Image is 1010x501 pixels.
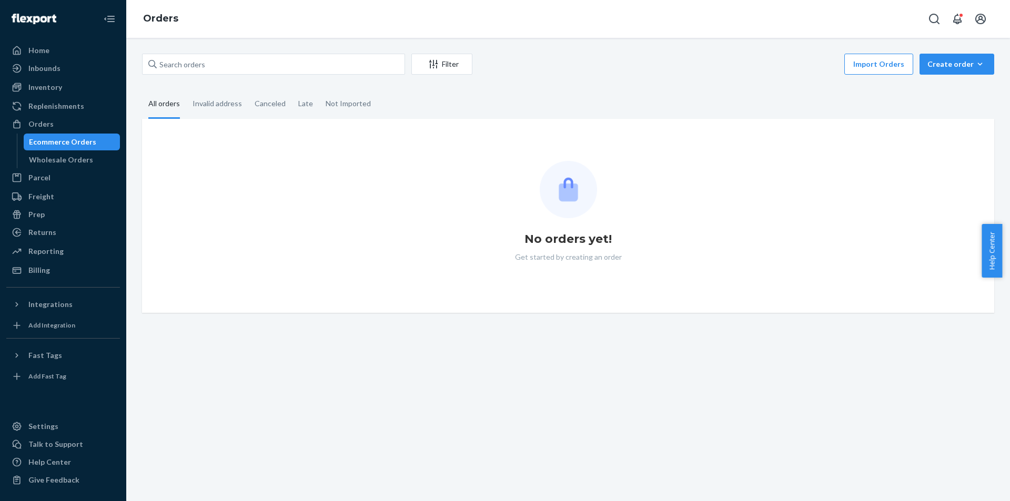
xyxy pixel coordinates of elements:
div: Orders [28,119,54,129]
button: Create order [920,54,994,75]
div: Give Feedback [28,475,79,485]
button: Filter [411,54,472,75]
button: Open notifications [947,8,968,29]
button: Open Search Box [924,8,945,29]
a: Freight [6,188,120,205]
div: Ecommerce Orders [29,137,96,147]
div: Inbounds [28,63,60,74]
button: Help Center [982,224,1002,278]
div: Inventory [28,82,62,93]
div: Wholesale Orders [29,155,93,165]
div: Reporting [28,246,64,257]
div: Create order [927,59,986,69]
button: Integrations [6,296,120,313]
div: Parcel [28,172,50,183]
button: Fast Tags [6,347,120,364]
div: Late [298,90,313,117]
button: Give Feedback [6,472,120,488]
a: Inventory [6,79,120,96]
div: Add Fast Tag [28,372,66,381]
div: Freight [28,191,54,202]
a: Add Fast Tag [6,368,120,385]
div: Integrations [28,299,73,310]
a: Talk to Support [6,436,120,453]
a: Billing [6,262,120,279]
button: Close Navigation [99,8,120,29]
a: Settings [6,418,120,435]
a: Ecommerce Orders [24,134,120,150]
a: Help Center [6,454,120,471]
div: Filter [412,59,472,69]
button: Open account menu [970,8,991,29]
ol: breadcrumbs [135,4,187,34]
div: Prep [28,209,45,220]
a: Replenishments [6,98,120,115]
a: Add Integration [6,317,120,334]
a: Orders [6,116,120,132]
input: Search orders [142,54,405,75]
button: Import Orders [844,54,913,75]
img: Empty list [540,161,597,218]
div: Settings [28,421,58,432]
a: Orders [143,13,178,24]
a: Returns [6,224,120,241]
div: Replenishments [28,101,84,111]
h1: No orders yet! [524,231,612,248]
a: Inbounds [6,60,120,77]
div: Home [28,45,49,56]
a: Prep [6,206,120,223]
div: Invalid address [193,90,242,117]
div: Billing [28,265,50,275]
div: Help Center [28,457,71,467]
a: Wholesale Orders [24,151,120,168]
div: Add Integration [28,321,75,330]
p: Get started by creating an order [515,252,622,262]
div: Talk to Support [28,439,83,449]
div: Fast Tags [28,350,62,361]
a: Parcel [6,169,120,186]
div: Canceled [255,90,286,117]
a: Home [6,42,120,59]
img: Flexport logo [12,14,56,24]
div: Returns [28,227,56,238]
div: Not Imported [326,90,371,117]
div: All orders [148,90,180,119]
a: Reporting [6,243,120,260]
